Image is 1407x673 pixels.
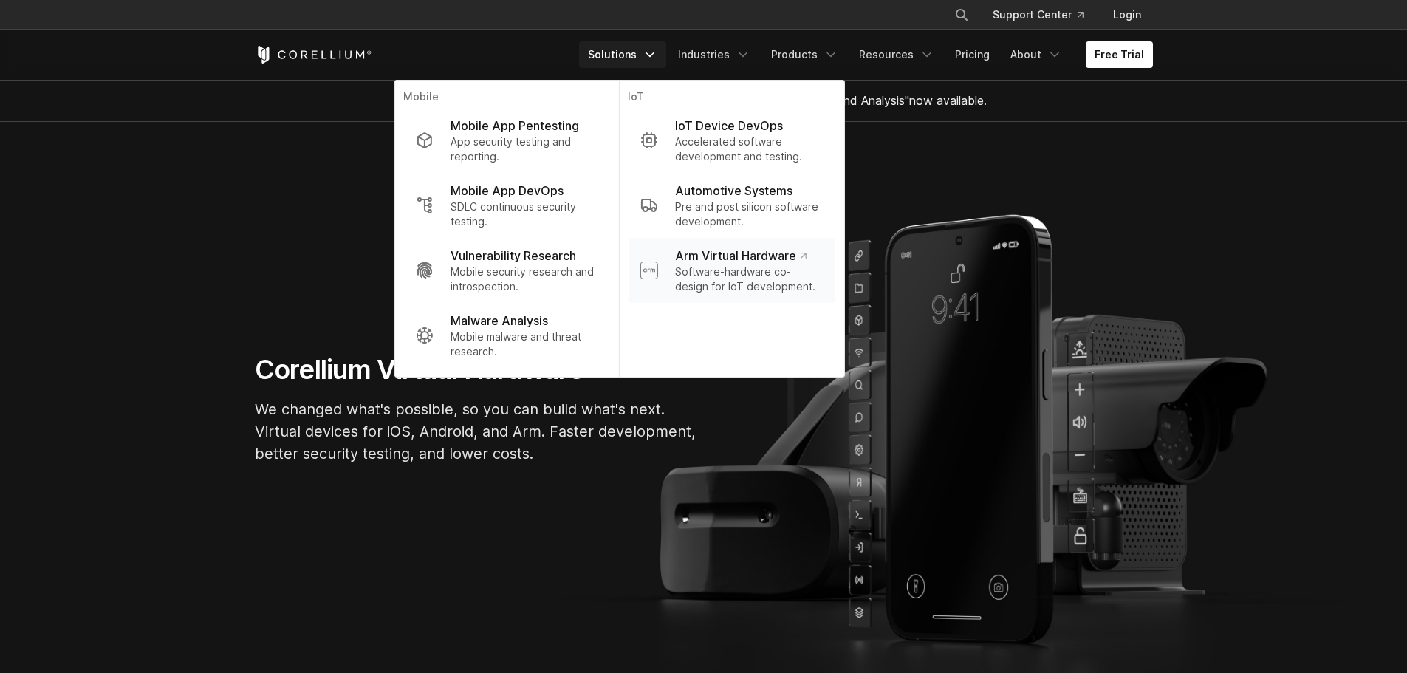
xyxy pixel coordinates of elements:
[451,264,598,294] p: Mobile security research and introspection.
[675,199,823,229] p: Pre and post silicon software development.
[946,41,999,68] a: Pricing
[403,303,609,368] a: Malware Analysis Mobile malware and threat research.
[850,41,943,68] a: Resources
[403,89,609,108] p: Mobile
[628,108,835,173] a: IoT Device DevOps Accelerated software development and testing.
[1002,41,1071,68] a: About
[403,108,609,173] a: Mobile App Pentesting App security testing and reporting.
[451,134,598,164] p: App security testing and reporting.
[948,1,975,28] button: Search
[675,264,823,294] p: Software-hardware co-design for IoT development.
[579,41,666,68] a: Solutions
[675,182,792,199] p: Automotive Systems
[675,247,806,264] p: Arm Virtual Hardware
[675,134,823,164] p: Accelerated software development and testing.
[403,238,609,303] a: Vulnerability Research Mobile security research and introspection.
[1101,1,1153,28] a: Login
[628,89,835,108] p: IoT
[451,329,598,359] p: Mobile malware and threat research.
[255,398,698,465] p: We changed what's possible, so you can build what's next. Virtual devices for iOS, Android, and A...
[628,238,835,303] a: Arm Virtual Hardware Software-hardware co-design for IoT development.
[451,117,579,134] p: Mobile App Pentesting
[255,353,698,386] h1: Corellium Virtual Hardware
[762,41,847,68] a: Products
[1086,41,1153,68] a: Free Trial
[669,41,759,68] a: Industries
[579,41,1153,68] div: Navigation Menu
[675,117,783,134] p: IoT Device DevOps
[403,173,609,238] a: Mobile App DevOps SDLC continuous security testing.
[451,312,548,329] p: Malware Analysis
[451,182,564,199] p: Mobile App DevOps
[628,173,835,238] a: Automotive Systems Pre and post silicon software development.
[981,1,1095,28] a: Support Center
[937,1,1153,28] div: Navigation Menu
[255,46,372,64] a: Corellium Home
[451,247,576,264] p: Vulnerability Research
[451,199,598,229] p: SDLC continuous security testing.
